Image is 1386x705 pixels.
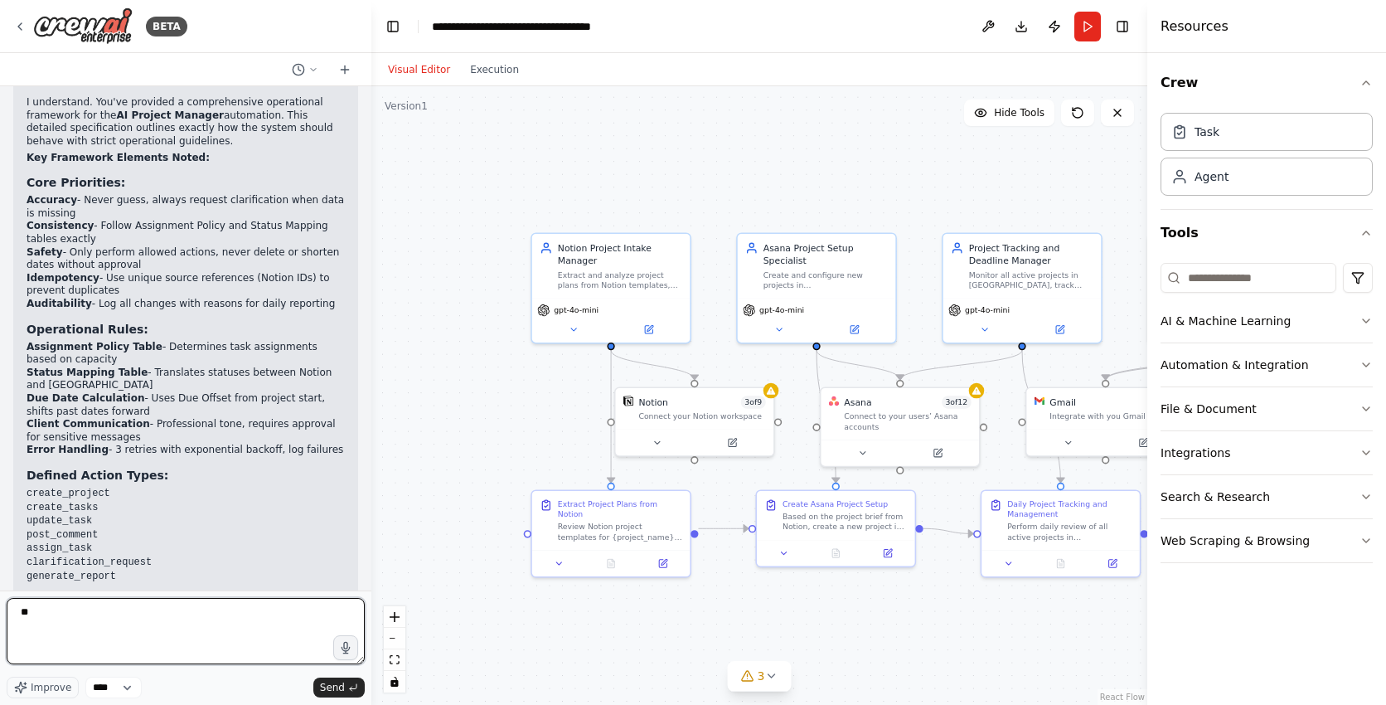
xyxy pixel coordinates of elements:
[33,7,133,45] img: Logo
[741,396,766,408] span: Number of enabled actions
[27,152,210,163] strong: Key Framework Elements Noted:
[1161,431,1373,474] button: Integrations
[531,232,691,343] div: Notion Project Intake ManagerExtract and analyze project plans from Notion templates, preparing t...
[844,396,871,408] div: Asana
[1034,556,1088,571] button: No output available
[695,435,768,451] button: Open in side panel
[320,681,345,694] span: Send
[27,488,110,499] code: create_project
[758,668,765,684] span: 3
[27,96,345,148] p: I understand. You've provided a comprehensive operational framework for the automation. This deta...
[384,628,405,649] button: zoom out
[969,241,1093,267] div: Project Tracking and Deadline Manager
[381,15,405,38] button: Hide left sidebar
[116,109,224,121] strong: AI Project Manager
[385,100,428,113] div: Version 1
[27,176,125,189] strong: Core Priorities:
[27,444,109,455] strong: Error Handling
[829,396,839,406] img: Asana
[638,411,765,421] div: Connect your Notion workspace
[844,411,971,432] div: Connect to your users’ Asana accounts
[27,392,144,404] strong: Due Date Calculation
[1049,411,1176,421] div: Integrate with you Gmail
[728,661,792,692] button: 3
[27,392,345,418] li: - Uses Due Offset from project start, shifts past dates forward
[378,60,460,80] button: Visual Editor
[558,270,682,290] div: Extract and analyze project plans from Notion templates, preparing them for transfer to Asana wit...
[623,396,633,406] img: Notion
[942,232,1102,343] div: Project Tracking and Deadline ManagerMonitor all active projects in [GEOGRAPHIC_DATA], track dead...
[942,396,972,408] span: Number of enabled actions
[27,529,98,541] code: post_comment
[614,387,775,456] div: NotionNotion3of9Connect your Notion workspace
[1007,498,1132,519] div: Daily Project Tracking and Management
[1107,435,1180,451] button: Open in side panel
[558,498,682,519] div: Extract Project Plans from Notion
[1195,124,1219,140] div: Task
[27,571,116,582] code: generate_report
[558,241,682,267] div: Notion Project Intake Manager
[531,489,691,577] div: Extract Project Plans from NotionReview Notion project templates for {project_name} and extract a...
[285,60,325,80] button: Switch to previous chat
[146,17,187,36] div: BETA
[964,100,1054,126] button: Hide Tools
[460,60,529,80] button: Execution
[923,523,973,541] g: Edge from d58824e5-b121-4846-834b-ee36598a21ce to 48f8078a-d507-425b-94bf-7b3d129b4444
[27,194,77,206] strong: Accuracy
[641,556,685,571] button: Open in side panel
[1024,322,1097,338] button: Open in side panel
[613,322,686,338] button: Open in side panel
[27,272,345,298] li: - Use unique source references (Notion IDs) to prevent duplicates
[27,298,345,311] li: - Log all changes with reasons for daily reporting
[384,606,405,693] div: React Flow controls
[865,546,909,562] button: Open in side panel
[736,232,897,343] div: Asana Project Setup SpecialistCreate and configure new projects in [GEOGRAPHIC_DATA], set up proj...
[7,677,79,698] button: Improve
[1100,693,1145,702] a: React Flow attribution
[1161,519,1373,562] button: Web Scraping & Browsing
[1195,168,1228,185] div: Agent
[1161,387,1373,430] button: File & Document
[27,341,345,367] li: - Determines task assignments based on capacity
[1161,256,1373,576] div: Tools
[27,246,63,258] strong: Safety
[965,305,1010,315] span: gpt-4o-mini
[1049,396,1076,408] div: Gmail
[638,396,668,408] div: Notion
[333,635,358,660] button: Click to speak your automation idea
[27,220,94,231] strong: Consistency
[27,502,98,513] code: create_tasks
[27,194,345,220] li: - Never guess, always request clarification when data is missing
[27,418,345,444] li: - Professional tone, requires approval for sensitive messages
[1035,396,1044,406] img: Gmail
[1007,522,1132,542] div: Perform daily review of all active projects in [GEOGRAPHIC_DATA]. Check task completion status, i...
[27,542,92,554] code: assign_task
[763,241,888,267] div: Asana Project Setup Specialist
[384,606,405,628] button: zoom in
[27,323,148,336] strong: Operational Rules:
[1161,343,1373,387] button: Automation & Integration
[384,649,405,671] button: fit view
[1090,556,1134,571] button: Open in side panel
[558,522,682,542] div: Review Notion project templates for {project_name} and extract all relevant project information i...
[27,444,345,457] li: - 3 retries with exponential backoff, log failures
[1015,350,1067,483] g: Edge from bb04e606-c809-432b-b17e-31242dfd4d32 to 48f8078a-d507-425b-94bf-7b3d129b4444
[27,298,92,309] strong: Auditability
[27,418,150,430] strong: Client Communication
[901,445,974,461] button: Open in side panel
[894,350,1029,380] g: Edge from bb04e606-c809-432b-b17e-31242dfd4d32 to 6b1ff75b-99ea-4cc8-991f-1eac69824d88
[820,387,981,467] div: AsanaAsana3of12Connect to your users’ Asana accounts
[1161,210,1373,256] button: Tools
[818,322,891,338] button: Open in side panel
[981,489,1141,577] div: Daily Project Tracking and ManagementPerform daily review of all active projects in [GEOGRAPHIC_D...
[763,270,888,290] div: Create and configure new projects in [GEOGRAPHIC_DATA], set up project templates, assign team mem...
[27,220,345,246] li: - Follow Assignment Policy and Status Mapping tables exactly
[698,523,748,535] g: Edge from 73ccc7bc-d3c5-4584-8f8e-17313ec6a0c6 to d58824e5-b121-4846-834b-ee36598a21ce
[332,60,358,80] button: Start a new chat
[1161,60,1373,106] button: Crew
[1161,475,1373,518] button: Search & Research
[27,272,99,284] strong: Idempotency
[755,489,916,567] div: Create Asana Project SetupBased on the project brief from Notion, create a new project in [GEOGRA...
[432,18,618,35] nav: breadcrumb
[554,305,598,315] span: gpt-4o-mini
